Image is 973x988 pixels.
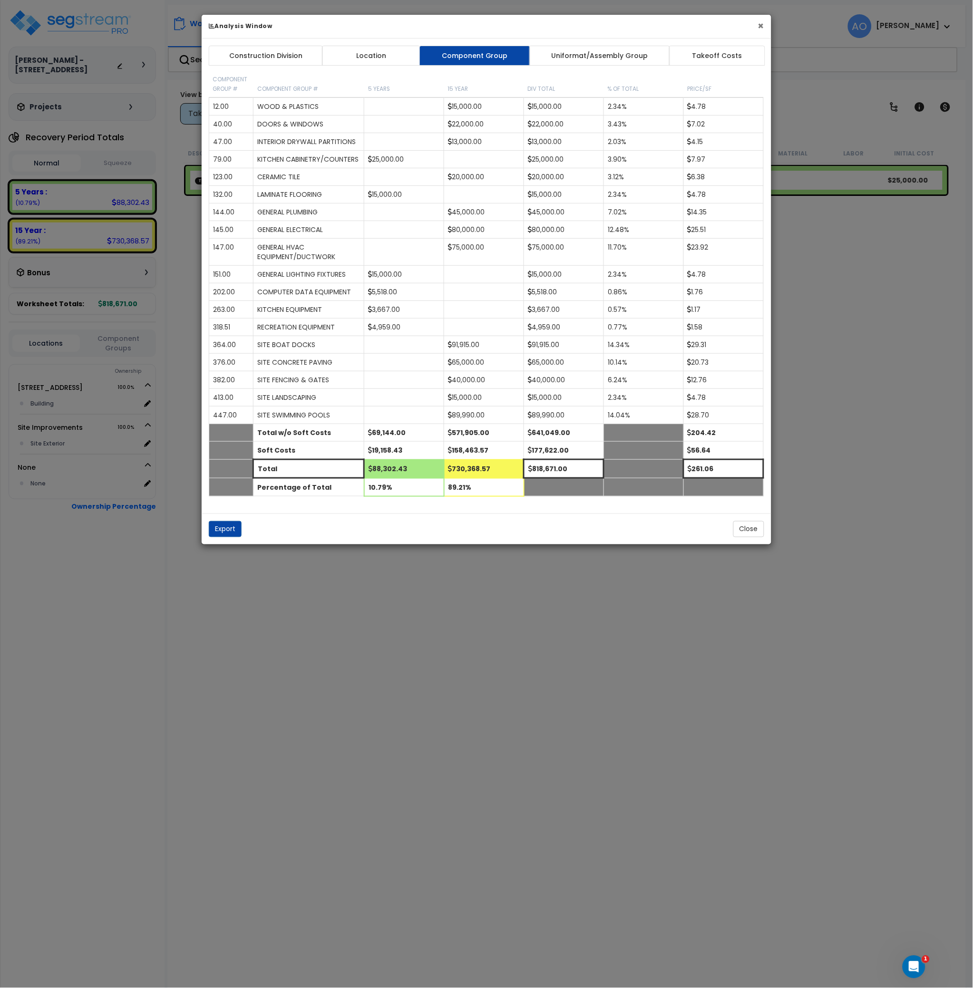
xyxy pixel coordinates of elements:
[209,521,242,537] button: Export
[524,319,604,336] td: 4,959.00
[209,407,253,424] td: 447.00
[524,371,604,389] td: 40,000.00
[444,442,524,460] td: 158,463.57
[684,336,764,354] td: 29.31
[524,460,604,478] td: 818,671.00
[209,116,253,133] td: 40.00
[257,483,331,492] b: Percentage of Total
[444,407,524,424] td: 89,990.00
[758,21,764,31] button: ×
[364,186,444,203] td: 15,000.00
[253,354,364,371] td: SITE CONCRETE PAVING
[448,85,468,93] small: 15 Year
[604,203,684,221] td: 7.02%
[733,521,764,537] button: Close
[669,46,765,66] a: Takeoff Costs
[524,151,604,168] td: 25,000.00
[364,442,444,460] td: 19,158.43
[209,283,253,301] td: 202.00
[258,464,277,474] b: Total
[209,186,253,203] td: 132.00
[524,239,604,266] td: 75,000.00
[684,283,764,301] td: 1.76
[209,266,253,283] td: 151.00
[368,85,390,93] small: 5 Years
[688,85,712,93] small: Price/SF
[684,116,764,133] td: 7.02
[604,239,684,266] td: 11.70%
[253,151,364,168] td: KITCHEN CABINETRY/COUNTERS
[209,389,253,407] td: 413.00
[684,319,764,336] td: 1.58
[209,133,253,151] td: 47.00
[524,336,604,354] td: 91,915.00
[922,956,930,963] span: 1
[364,460,444,478] td: 88,302.43
[604,221,684,239] td: 12.48%
[684,186,764,203] td: 4.78
[524,203,604,221] td: 45,000.00
[257,85,319,93] small: Component Group #
[364,478,444,496] td: 10.79%
[604,97,684,116] td: 2.34%
[524,221,604,239] td: 80,000.00
[253,203,364,221] td: GENERAL PLUMBING
[604,133,684,151] td: 2.03%
[524,389,604,407] td: 15,000.00
[364,283,444,301] td: 5,518.00
[257,446,295,455] b: Soft Costs
[209,354,253,371] td: 376.00
[903,956,925,978] iframe: Intercom live chat
[604,389,684,407] td: 2.34%
[608,85,639,93] small: % of Total
[209,97,253,116] td: 12.00
[684,460,764,478] td: 261.06
[604,319,684,336] td: 0.77%
[524,116,604,133] td: 22,000.00
[604,116,684,133] td: 3.43%
[444,424,524,442] td: 571,905.00
[524,283,604,301] td: 5,518.00
[257,428,331,437] b: Total w/o Soft Costs
[684,442,764,460] td: 56.64
[209,301,253,319] td: 263.00
[209,239,253,266] td: 147.00
[253,283,364,301] td: COMPUTER DATA EQUIPMENT
[524,186,604,203] td: 15,000.00
[684,424,764,442] td: 204.42
[604,336,684,354] td: 14.34%
[213,76,248,93] small: Component Group #
[684,389,764,407] td: 4.78
[528,85,555,93] small: Div Total
[253,168,364,186] td: CERAMIC TILE
[604,354,684,371] td: 10.14%
[253,389,364,407] td: SITE LANDSCAPING
[524,266,604,283] td: 15,000.00
[684,266,764,283] td: 4.78
[209,221,253,239] td: 145.00
[684,168,764,186] td: 6.38
[419,46,530,66] a: Component Group
[604,151,684,168] td: 3.90%
[209,46,323,66] a: Construction Division
[209,336,253,354] td: 364.00
[253,116,364,133] td: DOORS & WINDOWS
[604,186,684,203] td: 2.34%
[364,301,444,319] td: 3,667.00
[209,22,272,30] b: Analysis Window
[604,301,684,319] td: 0.57%
[604,266,684,283] td: 2.34%
[253,301,364,319] td: KITCHEN EQUIPMENT
[253,266,364,283] td: GENERAL LIGHTING FIXTURES
[684,151,764,168] td: 7.97
[364,151,444,168] td: 25,000.00
[524,442,604,460] td: 177,622.00
[253,97,364,116] td: WOOD & PLASTICS
[444,371,524,389] td: 40,000.00
[444,133,524,151] td: 13,000.00
[364,319,444,336] td: 4,959.00
[444,460,524,478] td: 730,368.57
[209,371,253,389] td: 382.00
[322,46,420,66] a: Location
[684,301,764,319] td: 1.17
